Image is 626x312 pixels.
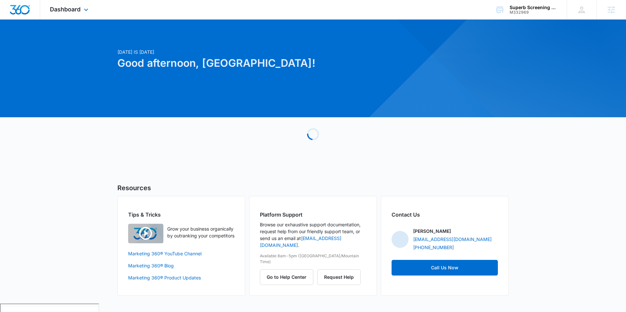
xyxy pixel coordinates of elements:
p: [DATE] is [DATE] [117,49,376,55]
img: Sydney Elder [392,231,409,248]
p: Grow your business organically by outranking your competitors [167,225,234,239]
h1: Good afternoon, [GEOGRAPHIC_DATA]! [117,55,376,71]
h2: Tips & Tricks [128,211,234,219]
h5: Resources [117,183,509,193]
a: Request Help [317,274,361,280]
img: tab_domain_overview_orange.svg [18,38,23,43]
img: website_grey.svg [10,17,16,22]
img: logo_orange.svg [10,10,16,16]
button: Request Help [317,269,361,285]
p: [PERSON_NAME] [413,228,451,234]
h2: Platform Support [260,211,366,219]
h2: Contact Us [392,211,498,219]
a: Marketing 360® Product Updates [128,274,234,281]
button: Go to Help Center [260,269,313,285]
div: v 4.0.25 [18,10,32,16]
img: tab_keywords_by_traffic_grey.svg [65,38,70,43]
div: Keywords by Traffic [72,38,110,43]
div: Domain: [DOMAIN_NAME] [17,17,72,22]
a: [EMAIL_ADDRESS][DOMAIN_NAME] [413,236,492,243]
a: Call Us Now [392,260,498,276]
a: Go to Help Center [260,274,317,280]
div: account id [510,10,557,15]
div: account name [510,5,557,10]
p: Browse our exhaustive support documentation, request help from our friendly support team, or send... [260,221,366,248]
a: [PHONE_NUMBER] [413,244,454,251]
img: Quick Overview Video [128,224,163,243]
p: Available 8am-5pm ([GEOGRAPHIC_DATA]/Mountain Time) [260,253,366,265]
span: Dashboard [50,6,81,13]
a: Marketing 360® Blog [128,262,234,269]
div: Domain Overview [25,38,58,43]
a: Marketing 360® YouTube Channel [128,250,234,257]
